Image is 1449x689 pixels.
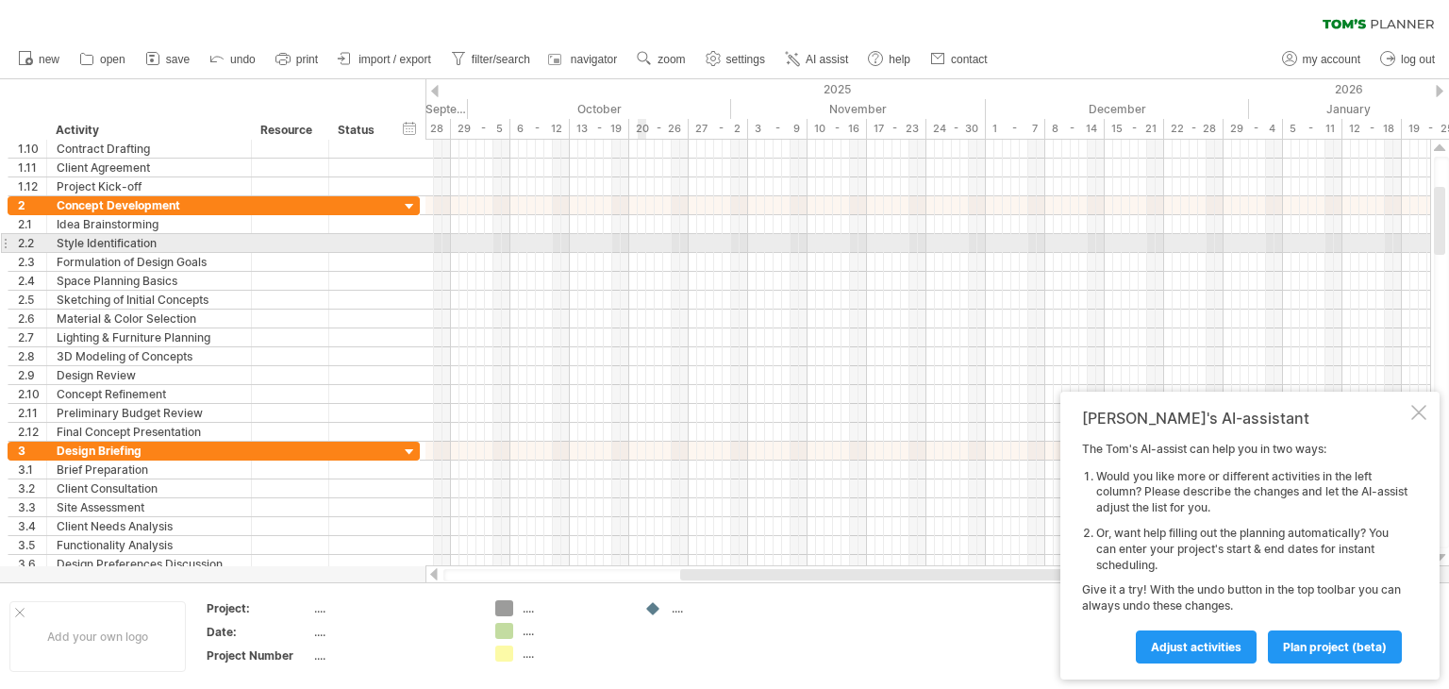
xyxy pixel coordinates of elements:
a: open [75,47,131,72]
a: new [13,47,65,72]
div: 2.11 [18,404,46,422]
div: 13 - 19 [570,119,629,139]
div: 29 - 4 [1224,119,1283,139]
div: 2.2 [18,234,46,252]
span: log out [1401,53,1435,66]
div: 2.6 [18,310,46,328]
div: 3.1 [18,461,46,479]
span: import / export [358,53,431,66]
li: Or, want help filling out the planning automatically? You can enter your project's start & end da... [1096,526,1407,573]
div: Idea Brainstorming [57,215,241,233]
div: Sketching of Initial Concepts [57,291,241,309]
span: contact [951,53,988,66]
div: 2.3 [18,253,46,271]
div: Concept Refinement [57,385,241,403]
div: 2.10 [18,385,46,403]
div: 8 - 14 [1045,119,1105,139]
a: settings [701,47,771,72]
a: help [863,47,916,72]
div: Material & Color Selection [57,310,241,328]
div: Project: [207,600,310,616]
div: 3.6 [18,555,46,573]
div: Preliminary Budget Review [57,404,241,422]
div: 1 - 7 [986,119,1045,139]
div: .... [523,623,625,639]
a: filter/search [446,47,536,72]
div: October 2025 [468,99,731,119]
a: plan project (beta) [1268,630,1402,664]
div: 29 - 5 [451,119,510,139]
div: December 2025 [986,99,1249,119]
div: 12 - 18 [1342,119,1402,139]
div: Client Agreement [57,159,241,176]
div: 5 - 11 [1283,119,1342,139]
div: Design Briefing [57,442,241,460]
div: 3D Modeling of Concepts [57,347,241,365]
div: .... [314,600,473,616]
div: 20 - 26 [629,119,689,139]
div: Functionality Analysis [57,536,241,554]
a: Adjust activities [1136,630,1257,664]
span: AI assist [806,53,848,66]
div: .... [672,600,774,616]
div: 22 - 28 [1164,119,1224,139]
div: Date: [207,624,310,640]
div: 3.2 [18,479,46,497]
div: Status [338,121,379,140]
span: open [100,53,125,66]
span: plan project (beta) [1283,640,1387,654]
a: undo [205,47,261,72]
span: new [39,53,59,66]
div: Site Assessment [57,498,241,516]
div: 1.12 [18,177,46,195]
span: filter/search [472,53,530,66]
div: Resource [260,121,318,140]
a: AI assist [780,47,854,72]
div: Design Review [57,366,241,384]
div: The Tom's AI-assist can help you in two ways: Give it a try! With the undo button in the top tool... [1082,442,1407,663]
div: .... [314,647,473,664]
span: Adjust activities [1151,640,1241,654]
div: Activity [56,121,241,140]
div: Brief Preparation [57,461,241,479]
span: zoom [658,53,685,66]
a: navigator [545,47,623,72]
div: Formulation of Design Goals [57,253,241,271]
div: 2.9 [18,366,46,384]
span: settings [726,53,765,66]
div: Add your own logo [9,601,186,672]
div: Lighting & Furniture Planning [57,328,241,346]
span: my account [1303,53,1360,66]
a: print [271,47,324,72]
div: [PERSON_NAME]'s AI-assistant [1082,409,1407,428]
div: 3.5 [18,536,46,554]
span: print [296,53,318,66]
div: Final Concept Presentation [57,423,241,441]
div: Client Needs Analysis [57,517,241,535]
li: Would you like more or different activities in the left column? Please describe the changes and l... [1096,469,1407,516]
div: 2 [18,196,46,214]
a: zoom [632,47,691,72]
div: 2.1 [18,215,46,233]
div: 6 - 12 [510,119,570,139]
a: save [141,47,195,72]
a: log out [1375,47,1441,72]
div: 2.7 [18,328,46,346]
a: import / export [333,47,437,72]
span: save [166,53,190,66]
div: 2.12 [18,423,46,441]
span: help [889,53,910,66]
div: Project Kick-off [57,177,241,195]
div: 10 - 16 [808,119,867,139]
span: undo [230,53,256,66]
div: 1.10 [18,140,46,158]
div: .... [523,600,625,616]
a: contact [925,47,993,72]
div: 3 [18,442,46,460]
div: 17 - 23 [867,119,926,139]
div: Style Identification [57,234,241,252]
div: 15 - 21 [1105,119,1164,139]
div: 27 - 2 [689,119,748,139]
div: 24 - 30 [926,119,986,139]
div: 2.5 [18,291,46,309]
